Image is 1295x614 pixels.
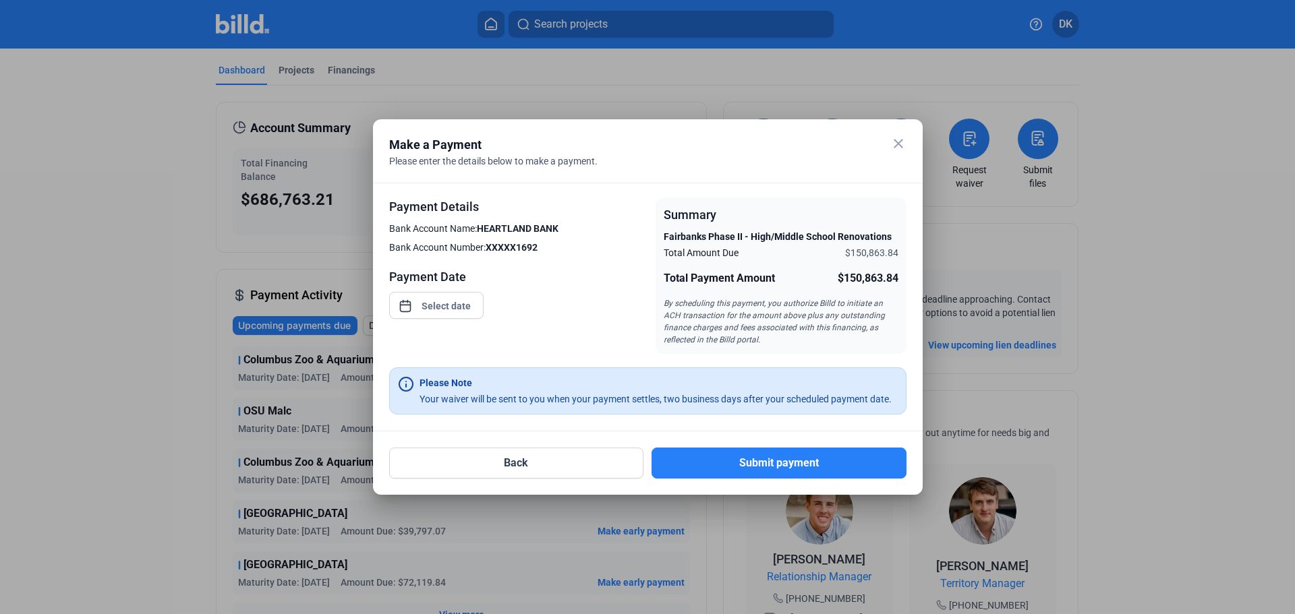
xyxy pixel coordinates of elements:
span: Total Payment Amount [664,270,775,286]
button: Submit payment [652,448,906,479]
div: By scheduling this payment, you authorize Billd to initiate an ACH transaction for the amount abo... [664,297,898,346]
div: Payment Date [389,268,466,286]
div: Please enter the details below to make a payment. [389,154,906,168]
span: HEARTLAND BANK [477,223,558,234]
span: XXXXX1692 [486,242,538,253]
div: Payment Details [389,197,479,216]
div: Fairbanks Phase II - High/Middle School Renovations [664,230,892,243]
div: Please Note [420,376,472,390]
span: $150,863.84 [845,246,898,259]
button: Back [389,448,644,479]
span: Total Amount Due [664,246,739,259]
mat-icon: close [890,135,906,152]
div: Make a Payment [389,135,873,154]
div: Bank Account Name: [389,222,558,235]
input: Select date [418,298,476,314]
div: Summary [664,206,716,224]
button: Open calendar [399,293,412,306]
div: Bank Account Number: [389,241,538,254]
span: $150,863.84 [838,270,898,286]
div: Your waiver will be sent to you when your payment settles, two business days after your scheduled... [420,392,892,406]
